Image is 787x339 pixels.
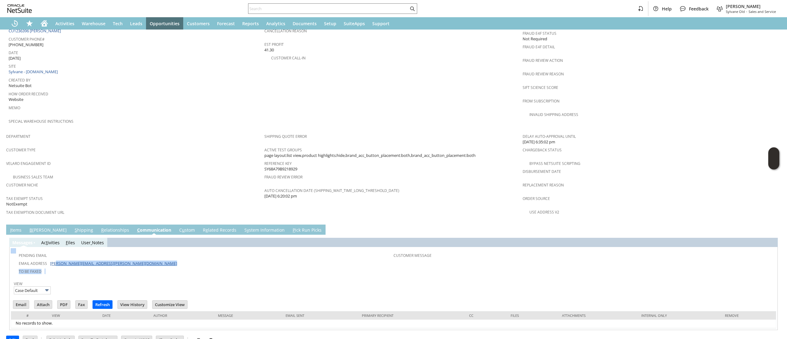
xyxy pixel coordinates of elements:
[523,139,555,145] span: [DATE] 6:35:02 pm
[11,248,16,253] img: Unchecked
[247,227,249,233] span: y
[66,240,68,245] span: F
[201,227,238,234] a: Related Records
[523,98,560,104] a: From Subscription
[7,17,22,30] a: Recent Records
[78,17,109,30] a: Warehouse
[264,147,302,153] a: Active Test Groups
[11,320,776,328] td: No records to show.
[9,91,48,97] a: How Order Received
[271,55,306,61] a: Customer Call-in
[55,21,74,26] span: Activities
[248,5,409,12] input: Search
[75,227,77,233] span: S
[243,227,286,234] a: System Information
[6,161,51,166] a: Velaro Engagement ID
[19,253,47,258] a: Pending Email
[217,21,235,26] span: Forecast
[768,147,779,169] iframe: Click here to launch Oracle Guided Learning Help Panel
[725,313,771,318] div: Remove
[22,17,37,30] div: Shortcuts
[264,153,476,158] span: page layout:list view,product highlights:hide,brand_acc_button_placement:both,brand_acc_button_pl...
[130,21,142,26] span: Leads
[770,226,777,233] a: Unrolled view on
[213,17,239,30] a: Forecast
[10,227,11,233] span: I
[26,240,28,245] span: g
[264,161,292,166] a: Reference Key
[523,44,555,50] a: Fraud E4F Detail
[523,147,562,153] a: Chargeback Status
[82,21,105,26] span: Warehouse
[57,301,70,309] input: PDF
[6,210,64,215] a: Tax Exemption Document URL
[19,269,42,274] a: To Be Faxed
[66,240,75,245] a: Files
[43,287,50,294] img: More Options
[9,69,59,74] a: Sylvane - [DOMAIN_NAME]
[118,301,147,309] input: View History
[324,21,336,26] span: Setup
[6,147,36,153] a: Customer Type
[372,21,390,26] span: Support
[218,313,276,318] div: Message
[264,47,274,53] span: 41.30
[523,71,564,77] a: Fraud Review Reason
[41,20,48,27] svg: Home
[9,78,30,83] a: Created By
[340,17,369,30] a: SuiteApps
[6,196,43,201] a: Tax Exempt Status
[9,55,21,61] span: [DATE]
[291,227,323,234] a: Pick Run Picks
[183,17,213,30] a: Customers
[150,21,180,26] span: Opportunities
[511,313,552,318] div: Files
[264,174,303,180] a: Fraud Review Error
[344,21,365,26] span: SuiteApps
[9,37,45,42] a: Customer Phone#
[14,281,22,286] a: View
[126,17,146,30] a: Leads
[136,227,173,234] a: Communication
[6,201,27,207] span: NotExempt
[73,227,95,234] a: Shipping
[9,28,62,34] a: CU1236396 [PERSON_NAME]
[12,240,33,245] a: Messages
[529,112,578,117] a: Invalid Shipping Address
[264,193,297,199] span: [DATE] 6:20:02 pm
[746,9,747,14] span: -
[726,3,776,9] span: [PERSON_NAME]
[264,28,307,34] a: Cancellation Reason
[187,21,210,26] span: Customers
[320,17,340,30] a: Setup
[529,209,559,215] a: Use Address V2
[523,134,576,139] a: Delay Auto-Approval Until
[81,240,104,245] a: UserNotes
[182,227,185,233] span: u
[152,301,187,309] input: Customize View
[11,20,18,27] svg: Recent Records
[9,97,23,102] span: Website
[469,313,501,318] div: Cc
[52,17,78,30] a: Activities
[9,42,43,48] span: [PHONE_NUMBER]
[137,227,140,233] span: C
[9,64,16,69] a: Site
[93,301,112,309] input: Refresh
[264,166,297,172] span: SY68A79B9218929
[239,17,263,30] a: Reports
[16,313,43,318] div: #
[362,313,460,318] div: Primary Recipient
[26,20,33,27] svg: Shortcuts
[30,227,32,233] span: B
[14,286,51,294] input: Case Default
[523,196,550,201] a: Order Source
[153,313,209,318] div: Author
[264,134,307,139] a: Shipping Quote Error
[242,21,259,26] span: Reports
[6,134,30,139] a: Department
[689,6,709,12] span: Feedback
[19,261,47,266] a: Email Address
[9,50,18,55] a: Date
[206,227,208,233] span: e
